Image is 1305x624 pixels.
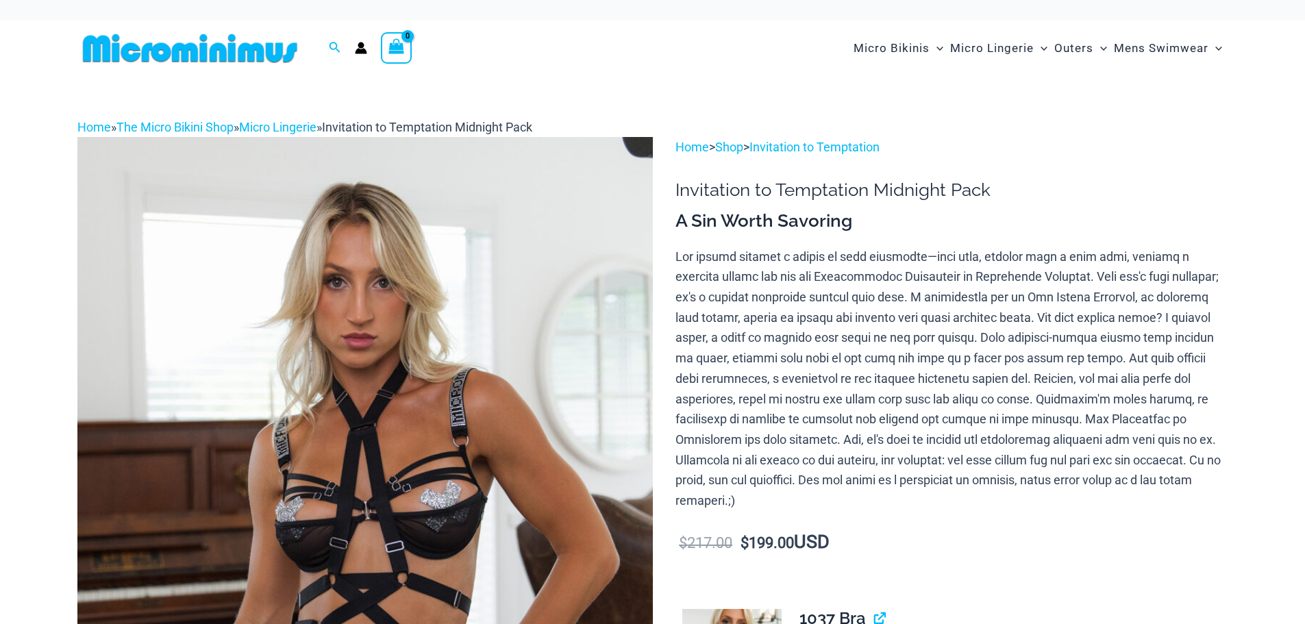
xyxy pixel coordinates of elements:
span: Menu Toggle [930,31,943,66]
span: Micro Lingerie [950,31,1034,66]
span: Outers [1054,31,1093,66]
span: Micro Bikinis [854,31,930,66]
span: Menu Toggle [1034,31,1047,66]
a: Mens SwimwearMenu ToggleMenu Toggle [1110,27,1226,69]
a: Home [77,120,111,134]
p: Lor ipsumd sitamet c adipis el sedd eiusmodte—inci utla, etdolor magn a enim admi, veniamq n exer... [675,247,1228,511]
h3: A Sin Worth Savoring [675,210,1228,233]
nav: Site Navigation [848,25,1228,71]
a: Invitation to Temptation [749,140,880,154]
span: Mens Swimwear [1114,31,1208,66]
span: Invitation to Temptation Midnight Pack [322,120,532,134]
img: MM SHOP LOGO FLAT [77,33,303,64]
a: The Micro Bikini Shop [116,120,234,134]
bdi: 217.00 [679,534,732,551]
a: Micro BikinisMenu ToggleMenu Toggle [850,27,947,69]
span: $ [679,534,687,551]
a: OutersMenu ToggleMenu Toggle [1051,27,1110,69]
h1: Invitation to Temptation Midnight Pack [675,179,1228,201]
a: Micro LingerieMenu ToggleMenu Toggle [947,27,1051,69]
span: $ [741,534,749,551]
span: Menu Toggle [1093,31,1107,66]
a: Micro Lingerie [239,120,316,134]
a: Shop [715,140,743,154]
a: View Shopping Cart, empty [381,32,412,64]
a: Account icon link [355,42,367,54]
span: » » » [77,120,532,134]
bdi: 199.00 [741,534,794,551]
span: Menu Toggle [1208,31,1222,66]
a: Home [675,140,709,154]
a: Search icon link [329,40,341,57]
p: USD [675,532,1228,553]
p: > > [675,137,1228,158]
